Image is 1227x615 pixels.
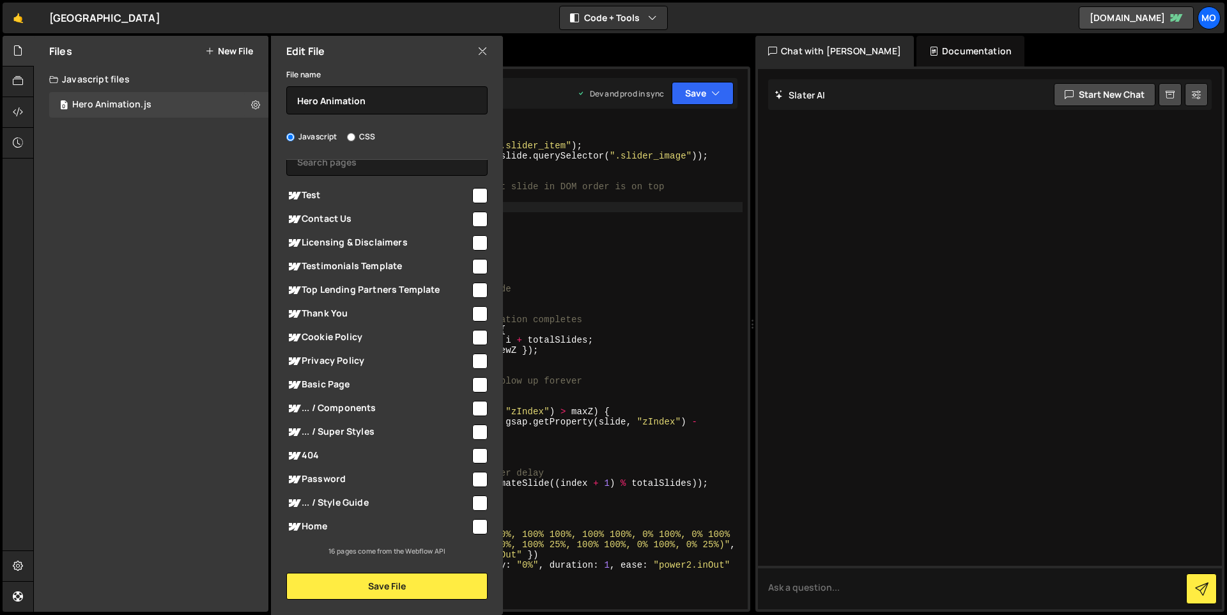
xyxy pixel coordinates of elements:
h2: Slater AI [775,89,826,101]
span: Home [286,519,470,534]
span: 0 [60,101,68,111]
label: File name [286,68,321,81]
button: Code + Tools [560,6,667,29]
input: Javascript [286,133,295,141]
div: [GEOGRAPHIC_DATA] [49,10,160,26]
span: Cookie Policy [286,330,470,345]
span: Contact Us [286,212,470,227]
small: 16 pages come from the Webflow API [328,547,445,556]
span: 404 [286,448,470,463]
span: Licensing & Disclaimers [286,235,470,251]
span: Basic Page [286,377,470,393]
h2: Edit File [286,44,325,58]
span: Thank You [286,306,470,322]
span: Top Lending Partners Template [286,283,470,298]
button: Save File [286,573,488,600]
input: Name [286,86,488,114]
a: 🤙 [3,3,34,33]
button: Start new chat [1054,83,1155,106]
a: [DOMAIN_NAME] [1079,6,1194,29]
span: ... / Components [286,401,470,416]
h2: Files [49,44,72,58]
span: ... / Super Styles [286,424,470,440]
div: 17329/48107.js [49,92,268,118]
div: Javascript files [34,66,268,92]
span: Testimonials Template [286,259,470,274]
label: Javascript [286,130,337,143]
span: Test [286,188,470,203]
span: ... / Style Guide [286,495,470,511]
div: Dev and prod in sync [577,88,664,99]
span: Password [286,472,470,487]
div: Hero Animation.js [72,99,151,111]
input: CSS [347,133,355,141]
input: Search pages [286,148,488,176]
button: New File [205,46,253,56]
a: Mo [1198,6,1221,29]
div: Chat with [PERSON_NAME] [755,36,914,66]
label: CSS [347,130,375,143]
span: Privacy Policy [286,354,470,369]
button: Save [672,82,734,105]
div: Documentation [916,36,1024,66]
